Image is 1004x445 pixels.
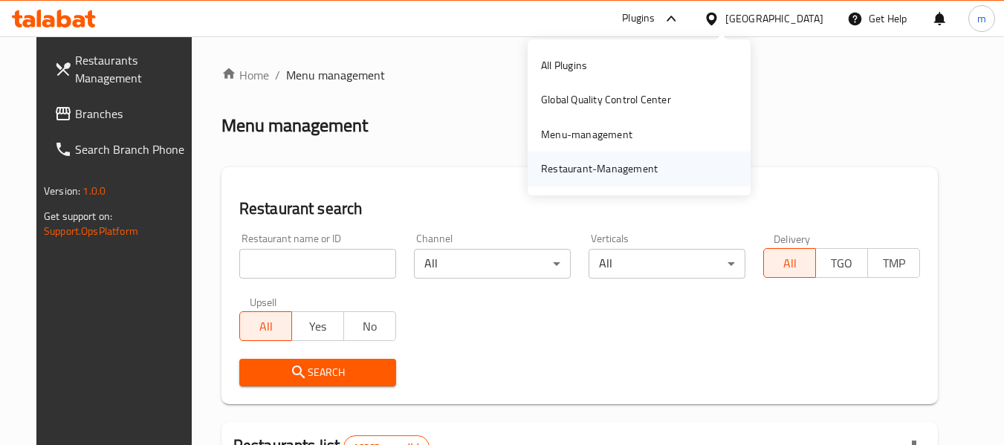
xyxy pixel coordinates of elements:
[589,249,745,279] div: All
[977,10,986,27] span: m
[221,66,938,84] nav: breadcrumb
[221,66,269,84] a: Home
[75,105,192,123] span: Branches
[822,253,862,274] span: TGO
[286,66,385,84] span: Menu management
[239,249,396,279] input: Search for restaurant name or ID..
[42,131,204,167] a: Search Branch Phone
[867,248,920,278] button: TMP
[75,51,192,87] span: Restaurants Management
[770,253,810,274] span: All
[275,66,280,84] li: /
[763,248,816,278] button: All
[44,221,138,241] a: Support.OpsPlatform
[874,253,914,274] span: TMP
[44,181,80,201] span: Version:
[42,96,204,131] a: Branches
[541,126,632,143] div: Menu-management
[82,181,106,201] span: 1.0.0
[239,359,396,386] button: Search
[350,316,390,337] span: No
[246,316,286,337] span: All
[250,296,277,307] label: Upsell
[42,42,204,96] a: Restaurants Management
[725,10,823,27] div: [GEOGRAPHIC_DATA]
[815,248,868,278] button: TGO
[239,311,292,341] button: All
[541,57,587,74] div: All Plugins
[298,316,338,337] span: Yes
[221,114,368,137] h2: Menu management
[291,311,344,341] button: Yes
[239,198,920,220] h2: Restaurant search
[414,249,571,279] div: All
[75,140,192,158] span: Search Branch Phone
[343,311,396,341] button: No
[774,233,811,244] label: Delivery
[44,207,112,226] span: Get support on:
[541,91,671,108] div: Global Quality Control Center
[622,10,655,27] div: Plugins
[541,160,658,177] div: Restaurant-Management
[251,363,384,382] span: Search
